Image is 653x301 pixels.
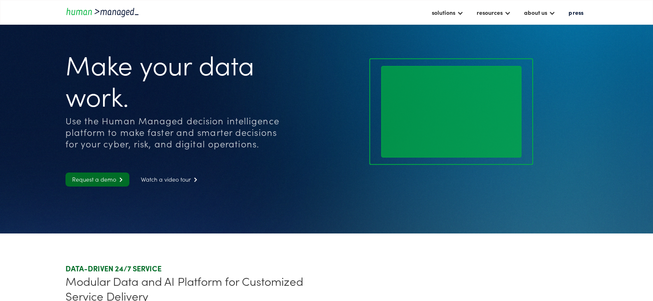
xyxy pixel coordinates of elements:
[473,5,515,19] div: resources
[477,7,503,17] div: resources
[66,173,129,187] a: Request a demo
[66,48,291,111] h1: Make your data work.
[564,5,587,19] a: press
[524,7,547,17] div: about us
[428,5,468,19] div: solutions
[66,264,323,273] div: DATA-DRIVEN 24/7 SERVICE
[134,173,204,187] a: Watch a video tour
[520,5,559,19] div: about us
[66,7,140,18] a: home
[432,7,455,17] div: solutions
[66,115,291,149] div: Use the Human Managed decision intelligence platform to make faster and smarter decisions for you...
[191,177,197,182] span: 
[116,177,123,182] span: 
